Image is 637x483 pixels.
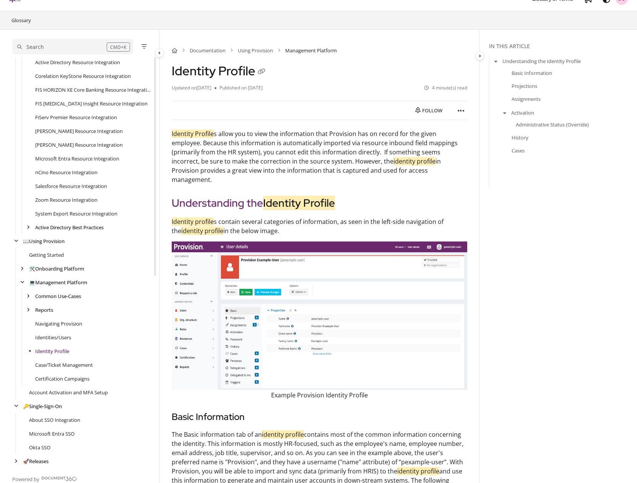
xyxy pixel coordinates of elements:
[18,279,26,286] div: arrow
[263,196,335,210] mark: Identity Profile
[29,251,64,259] a: Getting Started
[29,389,108,396] a: Account Activation and MFA Setup
[492,57,499,65] button: arrow
[12,458,20,465] div: arrow
[35,347,69,355] a: Identity Profile
[424,84,467,92] li: 4 minute(s) read
[35,86,151,94] a: FIS HORIZON XE Core Banking Resource Integration
[172,241,467,390] img: management-platform-identity-profile.png
[172,410,467,424] h3: Basic Information
[172,84,214,92] li: Updated on [DATE]
[35,306,53,314] a: Reports
[172,130,214,138] mark: Identity Profile
[489,42,634,50] div: In this article
[29,444,50,451] a: Okta SSO
[35,334,71,341] a: Identities/Users
[501,108,508,117] button: arrow
[512,134,528,141] a: History
[24,306,32,314] div: arrow
[172,390,467,401] figcaption: Example Provision Identity Profile
[29,279,87,286] a: Management Platform
[29,265,84,272] a: Onboarding Platform
[23,458,29,465] span: 🚀
[155,48,164,57] button: Category toggle
[516,120,589,128] a: Administrative Status (Override)
[23,402,62,410] a: Single-Sign-On
[512,82,537,90] a: Projections
[41,477,77,481] img: Document360
[502,57,581,65] a: Understanding the Identity Profile
[23,238,29,245] span: 📖
[12,238,20,245] div: arrow
[26,43,44,51] div: Search
[12,474,77,483] a: Powered by Document360 - opens in a new tab
[12,39,133,54] button: Search
[172,129,467,184] p: s allow you to view the information that Provision has on record for the given employee. Because ...
[181,227,223,235] mark: identity profile
[475,51,484,60] button: Category toggle
[24,293,32,300] div: arrow
[29,265,35,272] span: 🛠️
[35,100,148,107] a: FIS IBS Insight Resource Integration
[35,72,131,80] a: Corelation KeyStone Resource Integration
[29,430,75,438] a: Microsoft Entra SSO
[23,457,49,465] a: Releases
[35,196,97,204] a: Zoom Resource Integration
[24,224,32,231] div: arrow
[35,58,120,66] a: Active Directory Resource Integration
[512,69,552,77] a: Basic Information
[35,155,119,162] a: Microsoft Entra Resource Integration
[393,157,435,165] mark: identity profile
[455,104,467,117] button: Article more options
[172,217,467,235] p: s contain several categories of information, as seen in the left-side navigation of the in the be...
[172,47,177,54] a: Home
[35,113,117,121] a: FiServ Premier Resource Integration
[190,47,226,54] a: Documentation
[35,141,123,149] a: Jack Henry Symitar Resource Integration
[18,265,26,272] div: arrow
[35,292,81,300] a: Common Use-Cases
[35,361,93,369] a: Case/Ticket Management
[35,169,97,176] a: nCino Resource Integration
[262,430,304,439] mark: identity profile
[172,63,268,78] h1: Identity Profile
[35,127,123,135] a: Jack Henry SilverLake Resource Integration
[35,210,117,217] a: System Export Resource Integration
[512,147,525,154] a: Cases
[238,47,273,54] a: Using Provision
[29,416,80,424] a: About SSO Integration
[35,320,82,327] a: Navigating Provision
[214,84,263,92] li: Published on [DATE]
[140,42,149,51] button: Filter
[12,403,20,410] div: arrow
[35,182,107,190] a: Salesforce Resource Integration
[512,95,541,103] a: Assignments
[255,66,268,78] button: Copy link of Identity Profile
[397,467,439,475] mark: identity profile
[172,217,214,226] mark: Identity profile
[107,42,130,52] div: CMD+K
[35,224,104,231] a: Active Directory Best Practices
[23,237,65,245] a: Using Provision
[511,109,534,116] a: Activation
[409,104,449,117] button: Follow
[12,475,39,483] span: Powered by
[285,47,337,54] span: Management Platform
[29,279,35,286] span: 💻
[11,16,32,25] a: Glossary
[23,403,29,410] span: 🔑
[172,195,467,211] h2: Understanding the
[35,375,89,383] a: Certification Campaigns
